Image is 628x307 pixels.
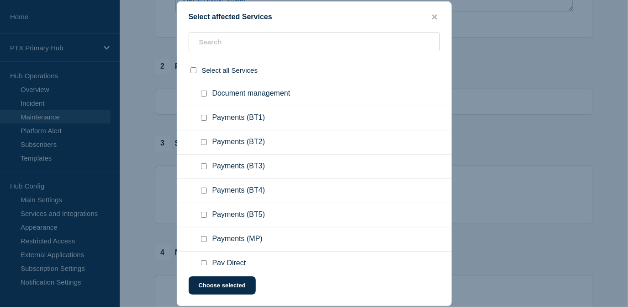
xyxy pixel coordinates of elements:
[212,235,263,244] span: Payments (MP)
[429,13,440,22] button: close button
[201,163,207,169] input: Payments (BT3) checkbox
[201,260,207,266] input: Pay Direct checkbox
[201,115,207,121] input: Payments (BT1) checkbox
[189,276,256,295] button: Choose selected
[212,113,265,123] span: Payments (BT1)
[190,67,196,73] input: select all checkbox
[201,91,207,97] input: Document management checkbox
[212,162,265,171] span: Payments (BT3)
[201,188,207,194] input: Payments (BT4) checkbox
[212,186,265,195] span: Payments (BT4)
[201,212,207,218] input: Payments (BT5) checkbox
[212,138,265,147] span: Payments (BT2)
[202,66,258,74] span: Select all Services
[212,89,290,98] span: Document management
[201,236,207,242] input: Payments (MP) checkbox
[212,210,265,220] span: Payments (BT5)
[201,139,207,145] input: Payments (BT2) checkbox
[177,13,451,22] div: Select affected Services
[189,32,440,51] input: Search
[212,259,246,268] span: Pay Direct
